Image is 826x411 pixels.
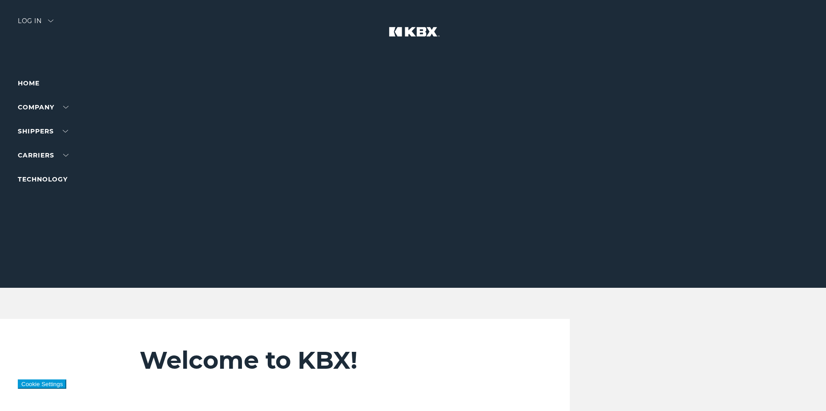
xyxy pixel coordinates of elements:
[18,151,68,159] a: Carriers
[140,346,512,375] h2: Welcome to KBX!
[18,18,53,31] div: Log in
[380,18,447,57] img: kbx logo
[18,79,40,87] a: Home
[18,379,66,389] button: Cookie Settings
[48,20,53,22] img: arrow
[18,175,68,183] a: Technology
[18,127,68,135] a: SHIPPERS
[18,103,68,111] a: Company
